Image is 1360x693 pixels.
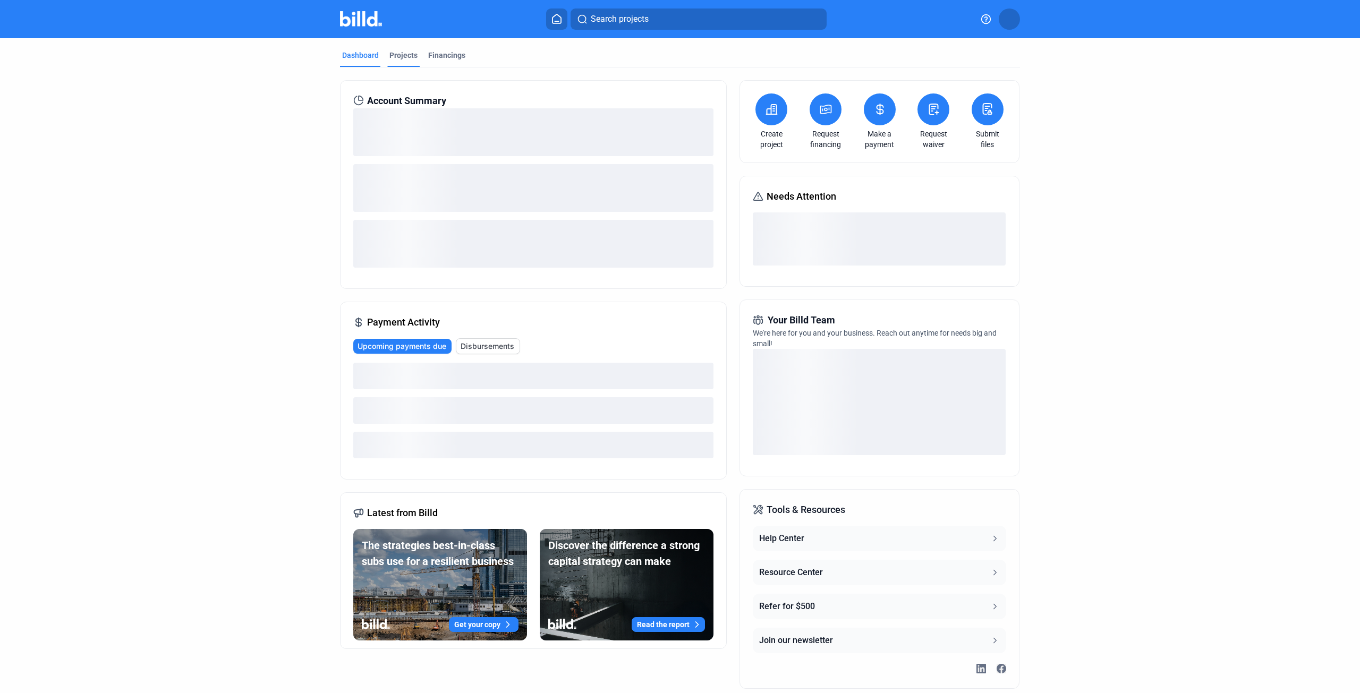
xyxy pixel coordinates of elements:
button: Read the report [632,617,705,632]
button: Help Center [753,526,1006,551]
div: The strategies best-in-class subs use for a resilient business [362,537,518,569]
a: Submit files [969,129,1006,150]
a: Request waiver [915,129,952,150]
span: Latest from Billd [367,506,438,520]
div: loading [753,212,1006,266]
button: Refer for $500 [753,594,1006,619]
div: Financings [428,50,465,61]
button: Join our newsletter [753,628,1006,653]
div: Dashboard [342,50,379,61]
button: Upcoming payments due [353,339,452,354]
a: Request financing [807,129,844,150]
div: loading [353,108,713,156]
span: Your Billd Team [768,313,835,328]
button: Search projects [571,8,827,30]
div: Projects [389,50,418,61]
div: loading [353,432,713,458]
div: Help Center [759,532,804,545]
div: loading [353,220,713,268]
img: Billd Company Logo [340,11,382,27]
button: Get your copy [449,617,518,632]
div: Resource Center [759,566,823,579]
span: Needs Attention [767,189,836,204]
span: Disbursements [461,341,514,352]
a: Make a payment [861,129,898,150]
div: Discover the difference a strong capital strategy can make [548,537,705,569]
div: loading [753,349,1006,455]
span: We're here for you and your business. Reach out anytime for needs big and small! [753,329,997,348]
div: loading [353,363,713,389]
div: loading [353,397,713,424]
span: Upcoming payments due [358,341,446,352]
button: Resource Center [753,560,1006,585]
span: Tools & Resources [767,502,845,517]
span: Search projects [591,13,649,25]
span: Account Summary [367,93,446,108]
a: Create project [753,129,790,150]
div: loading [353,164,713,212]
button: Disbursements [456,338,520,354]
div: Join our newsletter [759,634,833,647]
span: Payment Activity [367,315,440,330]
div: Refer for $500 [759,600,815,613]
